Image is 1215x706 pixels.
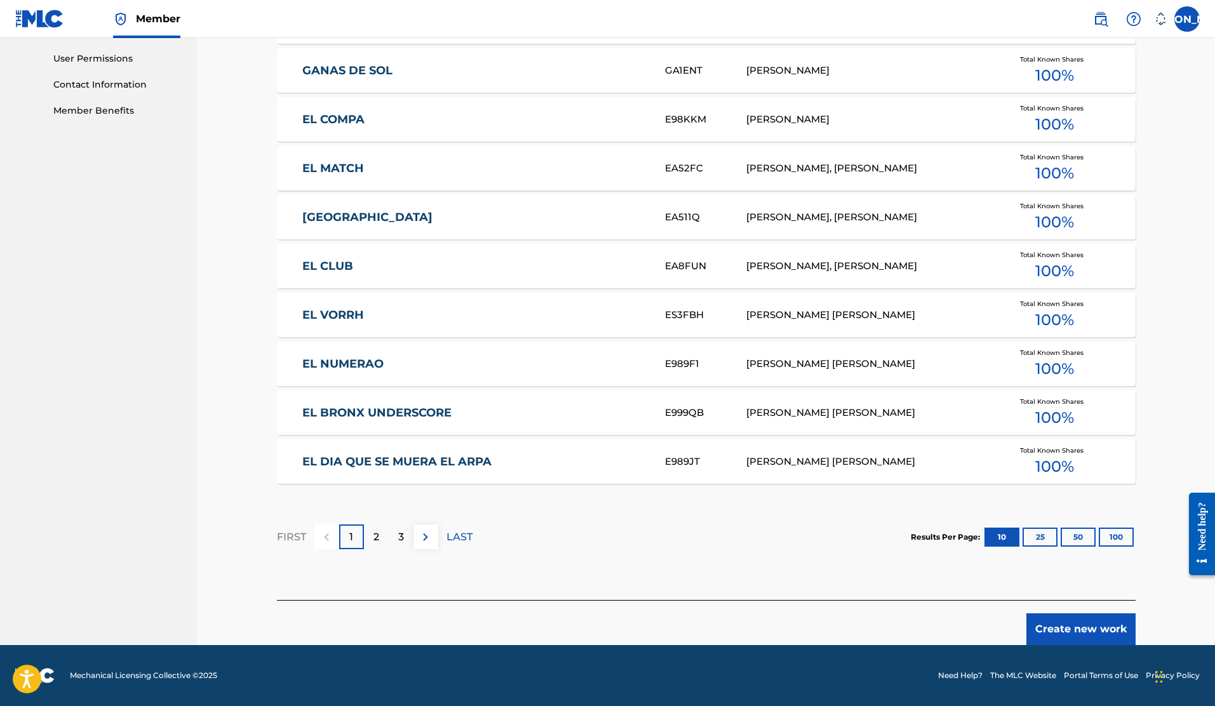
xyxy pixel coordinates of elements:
span: 100 % [1035,260,1074,283]
button: 50 [1061,528,1096,547]
span: Member [136,11,180,26]
a: The MLC Website [990,670,1056,681]
p: 3 [398,529,404,545]
div: [PERSON_NAME] [PERSON_NAME] [746,357,991,371]
button: Create new work [1026,613,1136,645]
div: EA8FUN [665,259,746,274]
button: 100 [1099,528,1134,547]
a: EL BRONX UNDERSCORE [302,406,648,420]
div: Help [1121,6,1146,32]
div: [PERSON_NAME], [PERSON_NAME] [746,161,991,176]
a: Public Search [1088,6,1113,32]
div: EA52FC [665,161,746,176]
a: User Permissions [53,52,182,65]
div: E999QB [665,406,746,420]
iframe: Resource Center [1179,483,1215,585]
img: MLC Logo [15,10,64,28]
div: User Menu [1174,6,1200,32]
div: E989JT [665,455,746,469]
span: Total Known Shares [1020,446,1089,455]
span: Total Known Shares [1020,55,1089,64]
span: 100 % [1035,357,1074,380]
span: 100 % [1035,162,1074,185]
a: EL NUMERAO [302,357,648,371]
img: Top Rightsholder [113,11,128,27]
p: Results Per Page: [911,531,983,543]
span: 100 % [1035,211,1074,234]
iframe: Chat Widget [1151,645,1215,706]
span: 100 % [1035,64,1074,87]
div: Drag [1155,658,1163,696]
p: FIRST [277,529,306,545]
span: Total Known Shares [1020,152,1089,162]
div: [PERSON_NAME] [746,63,991,78]
a: EL VORRH [302,308,648,323]
a: [GEOGRAPHIC_DATA] [302,210,648,225]
a: Portal Terms of Use [1064,670,1138,681]
span: Total Known Shares [1020,397,1089,406]
span: Total Known Shares [1020,103,1089,113]
a: EL MATCH [302,161,648,176]
a: EL DIA QUE SE MUERA EL ARPA [302,455,648,469]
div: EA511Q [665,210,746,225]
p: 2 [373,529,379,545]
span: 100 % [1035,309,1074,331]
div: E98KKM [665,112,746,127]
span: Total Known Shares [1020,201,1089,211]
div: [PERSON_NAME] [PERSON_NAME] [746,455,991,469]
a: EL CLUB [302,259,648,274]
div: GA1ENT [665,63,746,78]
a: EL COMPA [302,112,648,127]
a: Need Help? [938,670,983,681]
p: LAST [446,529,473,545]
img: right [418,529,433,545]
button: 10 [984,528,1019,547]
div: [PERSON_NAME], [PERSON_NAME] [746,259,991,274]
span: Total Known Shares [1020,299,1089,309]
div: [PERSON_NAME], [PERSON_NAME] [746,210,991,225]
img: logo [15,668,55,683]
span: 100 % [1035,406,1074,429]
p: 1 [349,529,353,545]
span: Total Known Shares [1020,348,1089,357]
a: Privacy Policy [1146,670,1200,681]
a: GANAS DE SOL [302,63,648,78]
span: 100 % [1035,113,1074,136]
span: Mechanical Licensing Collective © 2025 [70,670,217,681]
div: E989F1 [665,357,746,371]
img: help [1126,11,1141,27]
img: search [1093,11,1108,27]
a: Member Benefits [53,104,182,117]
a: Contact Information [53,78,182,91]
div: ES3FBH [665,308,746,323]
span: Total Known Shares [1020,250,1089,260]
div: [PERSON_NAME] [PERSON_NAME] [746,406,991,420]
button: 25 [1023,528,1057,547]
span: 100 % [1035,455,1074,478]
div: [PERSON_NAME] [746,112,991,127]
div: [PERSON_NAME] [PERSON_NAME] [746,308,991,323]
